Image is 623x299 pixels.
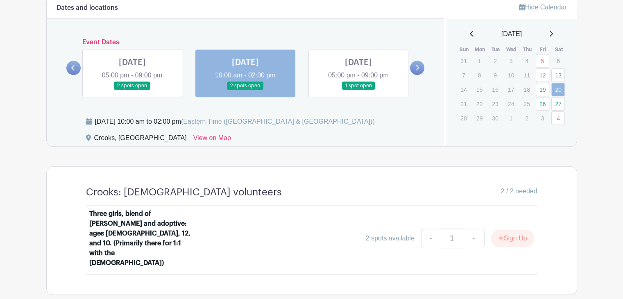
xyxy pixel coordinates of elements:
h6: Event Dates [81,39,410,46]
p: 25 [520,97,533,110]
a: 13 [551,68,565,82]
p: 18 [520,83,533,96]
button: Sign Up [491,230,534,247]
p: 29 [473,112,486,125]
a: 26 [536,97,549,111]
th: Mon [472,45,488,54]
p: 8 [473,69,486,82]
div: 2 spots available [366,233,415,243]
p: 22 [473,97,486,110]
p: 6 [551,54,565,67]
a: 19 [536,83,549,96]
span: 2 / 2 needed [501,186,537,196]
p: 31 [457,54,470,67]
h6: Dates and locations [57,4,118,12]
div: [DATE] 10:00 am to 02:00 pm [95,117,375,127]
p: 3 [536,112,549,125]
a: View on Map [193,133,231,146]
p: 1 [504,112,518,125]
th: Sun [456,45,472,54]
p: 11 [520,69,533,82]
p: 28 [457,112,470,125]
p: 30 [488,112,502,125]
p: 2 [488,54,502,67]
p: 3 [504,54,518,67]
span: (Eastern Time ([GEOGRAPHIC_DATA] & [GEOGRAPHIC_DATA])) [181,118,375,125]
p: 15 [473,83,486,96]
span: [DATE] [501,29,522,39]
th: Tue [488,45,504,54]
a: + [464,229,484,248]
a: 5 [536,54,549,68]
p: 9 [488,69,502,82]
a: 20 [551,83,565,96]
p: 16 [488,83,502,96]
div: Crooks, [GEOGRAPHIC_DATA] [94,133,187,146]
a: - [421,229,440,248]
p: 24 [504,97,518,110]
th: Fri [535,45,551,54]
a: 12 [536,68,549,82]
p: 17 [504,83,518,96]
a: 4 [551,111,565,125]
p: 23 [488,97,502,110]
p: 14 [457,83,470,96]
p: 7 [457,69,470,82]
p: 21 [457,97,470,110]
div: Three girls, blend of [PERSON_NAME] and adoptive: ages [DEMOGRAPHIC_DATA], 12, and 10. (Primarily... [89,209,191,268]
p: 1 [473,54,486,67]
p: 2 [520,112,533,125]
th: Wed [504,45,520,54]
a: Hide Calendar [519,4,566,11]
th: Thu [519,45,535,54]
h4: Crooks: [DEMOGRAPHIC_DATA] volunteers [86,186,282,198]
p: 4 [520,54,533,67]
p: 10 [504,69,518,82]
a: 27 [551,97,565,111]
th: Sat [551,45,567,54]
